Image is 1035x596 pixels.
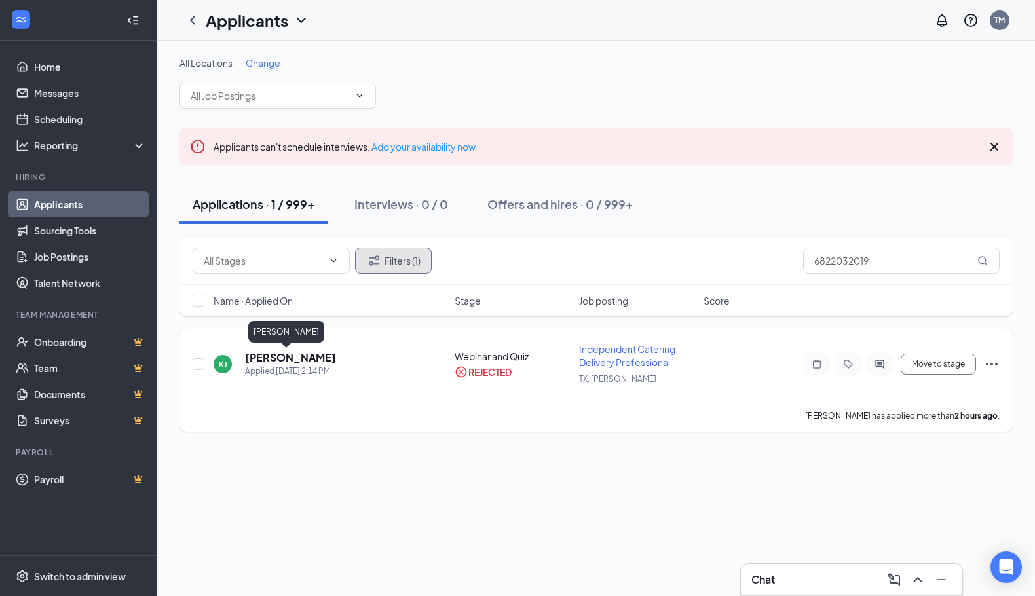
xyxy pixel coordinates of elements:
[455,350,571,363] div: Webinar and Quiz
[34,244,146,270] a: Job Postings
[468,365,512,379] div: REJECTED
[354,196,448,212] div: Interviews · 0 / 0
[803,248,1000,274] input: Search in applications
[193,196,315,212] div: Applications · 1 / 999+
[884,569,905,590] button: ComposeMessage
[933,572,949,587] svg: Minimize
[34,139,147,152] div: Reporting
[34,106,146,132] a: Scheduling
[204,253,323,268] input: All Stages
[214,141,476,153] span: Applicants can't schedule interviews.
[34,355,146,381] a: TeamCrown
[16,309,143,320] div: Team Management
[805,410,1000,421] p: [PERSON_NAME] has applied more than .
[34,407,146,434] a: SurveysCrown
[487,196,633,212] div: Offers and hires · 0 / 999+
[34,191,146,217] a: Applicants
[354,90,365,101] svg: ChevronDown
[34,570,126,583] div: Switch to admin view
[371,141,476,153] a: Add your availability now
[579,343,675,368] span: Independent Catering Delivery Professional
[907,569,928,590] button: ChevronUp
[214,294,293,307] span: Name · Applied On
[206,9,288,31] h1: Applicants
[910,572,926,587] svg: ChevronUp
[954,411,998,420] b: 2 hours ago
[16,570,29,583] svg: Settings
[16,447,143,458] div: Payroll
[994,14,1005,26] div: TM
[245,365,336,378] div: Applied [DATE] 2:14 PM
[34,466,146,493] a: PayrollCrown
[34,270,146,296] a: Talent Network
[934,12,950,28] svg: Notifications
[984,356,1000,372] svg: Ellipses
[14,13,28,26] svg: WorkstreamLogo
[185,12,200,28] svg: ChevronLeft
[840,359,856,369] svg: Tag
[179,57,233,69] span: All Locations
[977,255,988,266] svg: MagnifyingGlass
[293,12,309,28] svg: ChevronDown
[246,57,280,69] span: Change
[872,359,888,369] svg: ActiveChat
[219,359,227,370] div: KJ
[886,572,902,587] svg: ComposeMessage
[990,551,1022,583] div: Open Intercom Messenger
[809,359,825,369] svg: Note
[987,139,1002,155] svg: Cross
[704,294,730,307] span: Score
[455,365,468,379] svg: CrossCircle
[455,294,481,307] span: Stage
[328,255,339,266] svg: ChevronDown
[34,217,146,244] a: Sourcing Tools
[579,374,656,384] span: TX, [PERSON_NAME]
[34,329,146,355] a: OnboardingCrown
[16,139,29,152] svg: Analysis
[355,248,432,274] button: Filter Filters (1)
[16,172,143,183] div: Hiring
[366,253,382,269] svg: Filter
[751,572,775,587] h3: Chat
[931,569,952,590] button: Minimize
[34,80,146,106] a: Messages
[191,88,349,103] input: All Job Postings
[190,139,206,155] svg: Error
[248,321,324,343] div: [PERSON_NAME]
[579,294,628,307] span: Job posting
[126,14,140,27] svg: Collapse
[34,381,146,407] a: DocumentsCrown
[901,354,976,375] button: Move to stage
[245,350,336,365] h5: [PERSON_NAME]
[34,54,146,80] a: Home
[963,12,979,28] svg: QuestionInfo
